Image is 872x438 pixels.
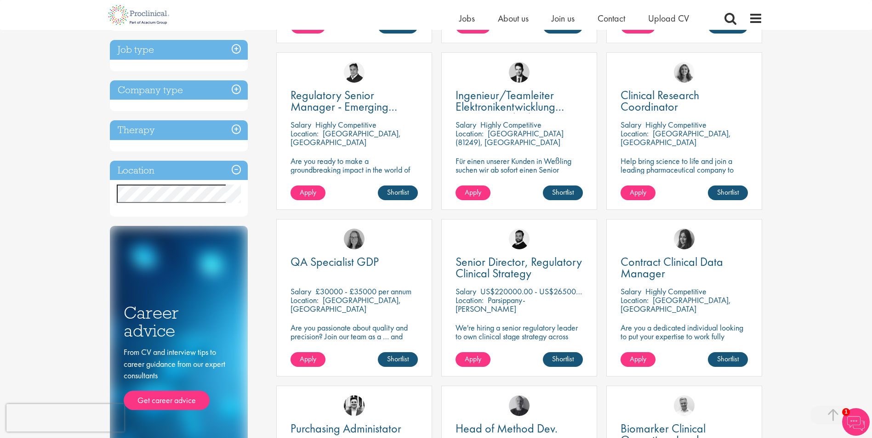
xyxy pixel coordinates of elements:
span: Head of Method Dev. [456,421,558,436]
span: Apply [300,354,316,364]
p: Für einen unserer Kunden in Weßling suchen wir ab sofort einen Senior Electronics Engineer Avioni... [456,157,583,191]
p: £30000 - £35000 per annum [315,286,411,297]
span: Apply [630,354,646,364]
a: Apply [621,185,655,200]
span: Clinical Research Coordinator [621,87,699,114]
img: Heidi Hennigan [674,229,695,249]
span: Salary [456,119,476,130]
span: Senior Director, Regulatory Clinical Strategy [456,254,582,281]
p: Are you a dedicated individual looking to put your expertise to work fully flexibly in a remote p... [621,323,748,349]
a: About us [498,12,529,24]
a: Clinical Research Coordinator [621,90,748,112]
span: Salary [291,119,311,130]
a: Get career advice [124,391,210,410]
span: Location: [621,295,649,305]
span: Contract Clinical Data Manager [621,254,723,281]
img: Edward Little [344,395,365,416]
span: Location: [456,128,484,139]
img: Joshua Bye [674,395,695,416]
span: Jobs [459,12,475,24]
a: Senior Director, Regulatory Clinical Strategy [456,256,583,279]
span: Apply [465,354,481,364]
a: Apply [456,352,490,367]
img: Felix Zimmer [509,395,530,416]
h3: Career advice [124,304,234,339]
img: Ingrid Aymes [344,229,365,249]
a: Upload CV [648,12,689,24]
p: US$220000.00 - US$265000 per annum + Highly Competitive Salary [480,286,707,297]
span: 1 [842,408,850,416]
a: Shortlist [543,185,583,200]
p: [GEOGRAPHIC_DATA], [GEOGRAPHIC_DATA] [621,295,731,314]
p: Highly Competitive [480,119,541,130]
p: Parsippany-[PERSON_NAME][GEOGRAPHIC_DATA], [GEOGRAPHIC_DATA] [456,295,534,331]
img: Nick Walker [509,229,530,249]
p: Highly Competitive [645,119,707,130]
h3: Company type [110,80,248,100]
a: Apply [456,185,490,200]
a: Join us [552,12,575,24]
img: Peter Duvall [344,62,365,83]
a: Contact [598,12,625,24]
a: Shortlist [543,352,583,367]
a: Apply [291,352,325,367]
span: QA Specialist GDP [291,254,379,270]
img: Jackie Cerchio [674,62,695,83]
span: Salary [621,286,641,297]
p: We're hiring a senior regulatory leader to own clinical stage strategy across multiple programs. [456,323,583,349]
a: Shortlist [708,185,748,200]
p: [GEOGRAPHIC_DATA], [GEOGRAPHIC_DATA] [621,128,731,147]
iframe: reCAPTCHA [6,404,124,432]
img: Chatbot [842,408,870,436]
a: Shortlist [378,352,418,367]
span: Ingenieur/Teamleiter Elektronikentwicklung Aviation (m/w/d) [456,87,564,126]
a: Shortlist [378,185,418,200]
span: Location: [456,295,484,305]
a: Apply [621,352,655,367]
a: QA Specialist GDP [291,256,418,268]
span: Purchasing Administator [291,421,401,436]
a: Ingenieur/Teamleiter Elektronikentwicklung Aviation (m/w/d) [456,90,583,112]
a: Regulatory Senior Manager - Emerging Markets [291,90,418,112]
a: Shortlist [708,352,748,367]
span: Regulatory Senior Manager - Emerging Markets [291,87,397,126]
p: Help bring science to life and join a leading pharmaceutical company to play a key role in delive... [621,157,748,200]
span: Location: [291,128,319,139]
img: Thomas Wenig [509,62,530,83]
span: Salary [291,286,311,297]
p: Are you ready to make a groundbreaking impact in the world of biotechnology? Join a growing compa... [291,157,418,200]
a: Apply [291,185,325,200]
p: [GEOGRAPHIC_DATA], [GEOGRAPHIC_DATA] [291,295,401,314]
span: Salary [621,119,641,130]
h3: Therapy [110,120,248,140]
p: Highly Competitive [645,286,707,297]
div: From CV and interview tips to career guidance from our expert consultants [124,346,234,410]
a: Purchasing Administator [291,423,418,434]
span: Salary [456,286,476,297]
h3: Job type [110,40,248,60]
span: Location: [621,128,649,139]
span: Apply [630,187,646,197]
p: [GEOGRAPHIC_DATA], [GEOGRAPHIC_DATA] [291,128,401,147]
span: Location: [291,295,319,305]
span: Apply [465,187,481,197]
a: Contract Clinical Data Manager [621,256,748,279]
p: [GEOGRAPHIC_DATA] (81249), [GEOGRAPHIC_DATA] [456,128,564,147]
a: Head of Method Dev. [456,423,583,434]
